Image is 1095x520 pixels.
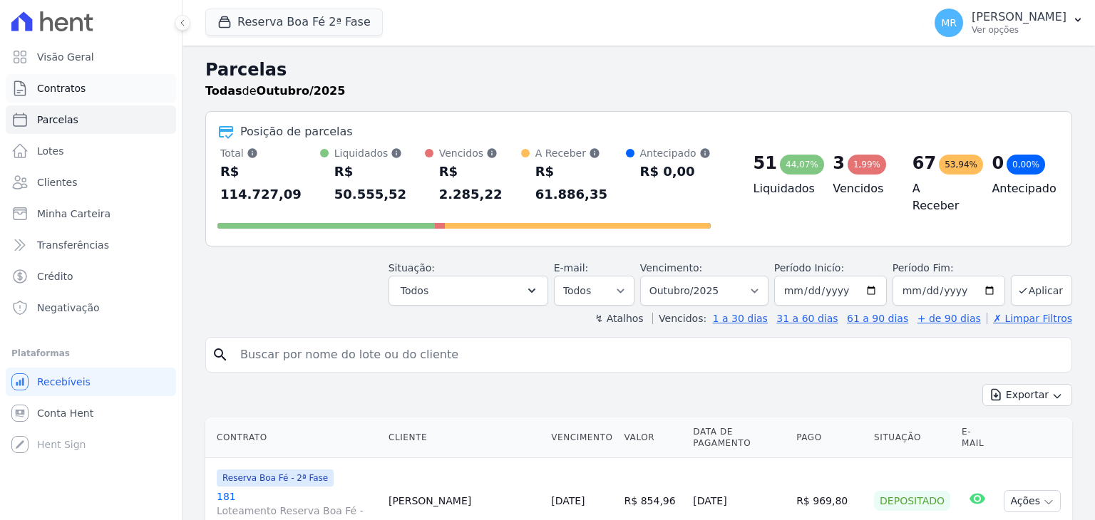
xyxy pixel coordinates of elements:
[401,282,428,299] span: Todos
[687,417,791,458] th: Data de Pagamento
[1007,155,1045,175] div: 0,00%
[205,9,383,36] button: Reserva Boa Fé 2ª Fase
[205,57,1072,83] h2: Parcelas
[619,417,688,458] th: Valor
[37,81,86,95] span: Contratos
[37,238,109,252] span: Transferências
[11,345,170,362] div: Plataformas
[847,313,908,324] a: 61 a 90 dias
[6,105,176,134] a: Parcelas
[383,417,545,458] th: Cliente
[554,262,589,274] label: E-mail:
[6,74,176,103] a: Contratos
[334,160,425,206] div: R$ 50.555,52
[334,146,425,160] div: Liquidados
[6,137,176,165] a: Lotes
[232,340,1066,369] input: Buscar por nome do lote ou do cliente
[212,346,229,363] i: search
[535,146,626,160] div: A Receber
[6,293,176,322] a: Negativação
[37,175,77,189] span: Clientes
[917,313,981,324] a: + de 90 dias
[545,417,618,458] th: Vencimento
[6,262,176,291] a: Crédito
[987,313,1072,324] a: ✗ Limpar Filtros
[833,180,890,197] h4: Vencidos
[848,155,886,175] div: 1,99%
[220,146,320,160] div: Total
[6,399,176,427] a: Conta Hent
[37,113,78,127] span: Parcelas
[220,160,320,206] div: R$ 114.727,09
[776,313,838,324] a: 31 a 60 dias
[956,417,998,458] th: E-mail
[6,368,176,396] a: Recebíveis
[912,180,970,214] h4: A Receber
[240,123,353,140] div: Posição de parcelas
[754,152,777,175] div: 51
[205,84,242,98] strong: Todas
[257,84,346,98] strong: Outubro/2025
[791,417,868,458] th: Pago
[205,417,383,458] th: Contrato
[535,160,626,206] div: R$ 61.886,35
[389,262,435,274] label: Situação:
[217,469,334,487] span: Reserva Boa Fé - 2ª Fase
[941,18,957,28] span: MR
[37,144,64,158] span: Lotes
[205,83,345,100] p: de
[37,50,94,64] span: Visão Geral
[37,269,73,284] span: Crédito
[893,261,1005,276] label: Período Fim:
[833,152,845,175] div: 3
[982,384,1072,406] button: Exportar
[1004,490,1061,512] button: Ações
[923,3,1095,43] button: MR [PERSON_NAME] Ver opções
[37,406,93,420] span: Conta Hent
[992,152,1004,175] div: 0
[874,491,950,511] div: Depositado
[595,313,643,324] label: ↯ Atalhos
[551,495,585,506] a: [DATE]
[6,43,176,71] a: Visão Geral
[6,199,176,228] a: Minha Carteira
[6,231,176,259] a: Transferências
[1011,275,1072,306] button: Aplicar
[939,155,983,175] div: 53,94%
[754,180,811,197] h4: Liquidados
[640,262,702,274] label: Vencimento:
[439,160,521,206] div: R$ 2.285,22
[868,417,956,458] th: Situação
[37,301,100,315] span: Negativação
[640,146,711,160] div: Antecipado
[713,313,768,324] a: 1 a 30 dias
[652,313,706,324] label: Vencidos:
[972,10,1066,24] p: [PERSON_NAME]
[37,375,91,389] span: Recebíveis
[780,155,824,175] div: 44,07%
[640,160,711,183] div: R$ 0,00
[37,207,110,221] span: Minha Carteira
[439,146,521,160] div: Vencidos
[992,180,1049,197] h4: Antecipado
[6,168,176,197] a: Clientes
[972,24,1066,36] p: Ver opções
[912,152,936,175] div: 67
[389,276,548,306] button: Todos
[774,262,844,274] label: Período Inicío:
